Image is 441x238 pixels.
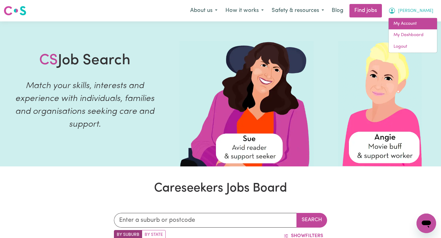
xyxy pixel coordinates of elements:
[7,80,162,131] p: Match your skills, interests and experience with individuals, families and organisations seeking ...
[417,214,436,233] iframe: Button to launch messaging window
[114,213,297,228] input: Enter a suburb or postcode
[4,5,26,16] img: Careseekers logo
[389,41,437,53] a: Logout
[39,53,58,68] span: CS
[389,29,437,41] a: My Dashboard
[268,4,328,17] button: Safety & resources
[389,18,437,30] a: My Account
[349,4,382,17] a: Find jobs
[388,18,437,53] div: My Account
[39,52,130,70] h1: Job Search
[4,4,26,18] a: Careseekers logo
[398,8,433,14] span: [PERSON_NAME]
[296,213,327,228] button: Search
[186,4,221,17] button: About us
[221,4,268,17] button: How it works
[328,4,347,17] a: Blog
[384,4,437,17] button: My Account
